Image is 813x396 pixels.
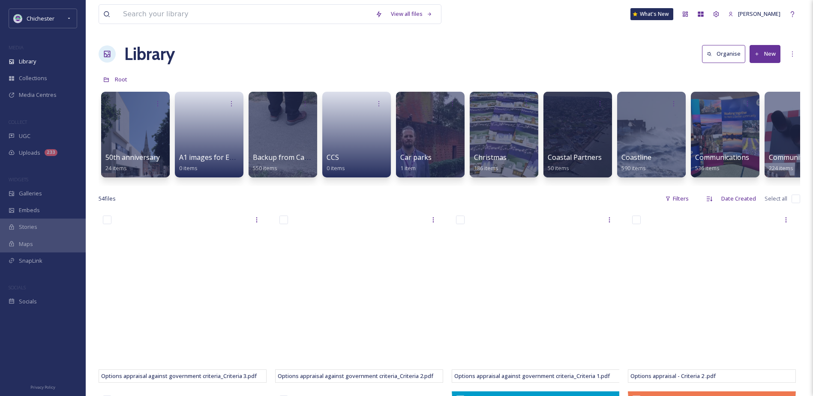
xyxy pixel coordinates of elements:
[278,372,433,380] span: Options appraisal against government criteria_Criteria 2.pdf
[9,176,28,183] span: WIDGETS
[387,6,437,22] a: View all files
[19,257,42,265] span: SnapLink
[769,153,811,172] a: Communities224 items
[661,190,693,207] div: Filters
[769,153,811,162] span: Communities
[548,153,602,162] span: Coastal Partners
[30,384,55,390] span: Privacy Policy
[253,164,277,172] span: 550 items
[115,74,127,84] a: Root
[695,153,749,162] span: Communications
[115,75,127,83] span: Root
[750,45,780,63] button: New
[19,223,37,231] span: Stories
[738,10,780,18] span: [PERSON_NAME]
[19,297,37,306] span: Socials
[400,153,432,162] span: Car parks
[19,132,30,140] span: UGC
[702,45,745,63] button: Organise
[327,153,339,162] span: CCS
[27,15,54,22] span: Chichester
[253,153,321,162] span: Backup from Camera
[253,153,321,172] a: Backup from Camera550 items
[19,149,40,157] span: Uploads
[19,91,57,99] span: Media Centres
[179,164,198,172] span: 0 items
[630,372,716,380] span: Options appraisal - Criteria 2 .pdf
[19,189,42,198] span: Galleries
[630,8,673,20] a: What's New
[124,41,175,67] a: Library
[327,153,345,172] a: CCS0 items
[548,153,602,172] a: Coastal Partners50 items
[724,6,785,22] a: [PERSON_NAME]
[105,153,160,162] span: 50th anniversary
[621,153,651,162] span: Coastline
[99,195,116,203] span: 54 file s
[621,153,651,172] a: Coastline590 items
[400,164,416,172] span: 1 item
[695,164,720,172] span: 536 items
[19,74,47,82] span: Collections
[14,14,22,23] img: Logo_of_Chichester_District_Council.png
[19,206,40,214] span: Embeds
[45,149,57,156] div: 233
[179,153,256,162] span: A1 images for EPH walls
[695,153,749,172] a: Communications536 items
[19,240,33,248] span: Maps
[717,190,760,207] div: Date Created
[105,164,127,172] span: 24 items
[454,372,610,380] span: Options appraisal against government criteria_Criteria 1.pdf
[9,119,27,125] span: COLLECT
[474,153,507,162] span: Christmas
[9,44,24,51] span: MEDIA
[474,153,507,172] a: Christmas186 items
[769,164,793,172] span: 224 items
[105,153,160,172] a: 50th anniversary24 items
[765,195,787,203] span: Select all
[19,57,36,66] span: Library
[621,164,646,172] span: 590 items
[400,153,432,172] a: Car parks1 item
[179,153,256,172] a: A1 images for EPH walls0 items
[327,164,345,172] span: 0 items
[9,284,26,291] span: SOCIALS
[119,5,371,24] input: Search your library
[30,381,55,392] a: Privacy Policy
[474,164,498,172] span: 186 items
[101,372,257,380] span: Options appraisal against government criteria_Criteria 3.pdf
[548,164,569,172] span: 50 items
